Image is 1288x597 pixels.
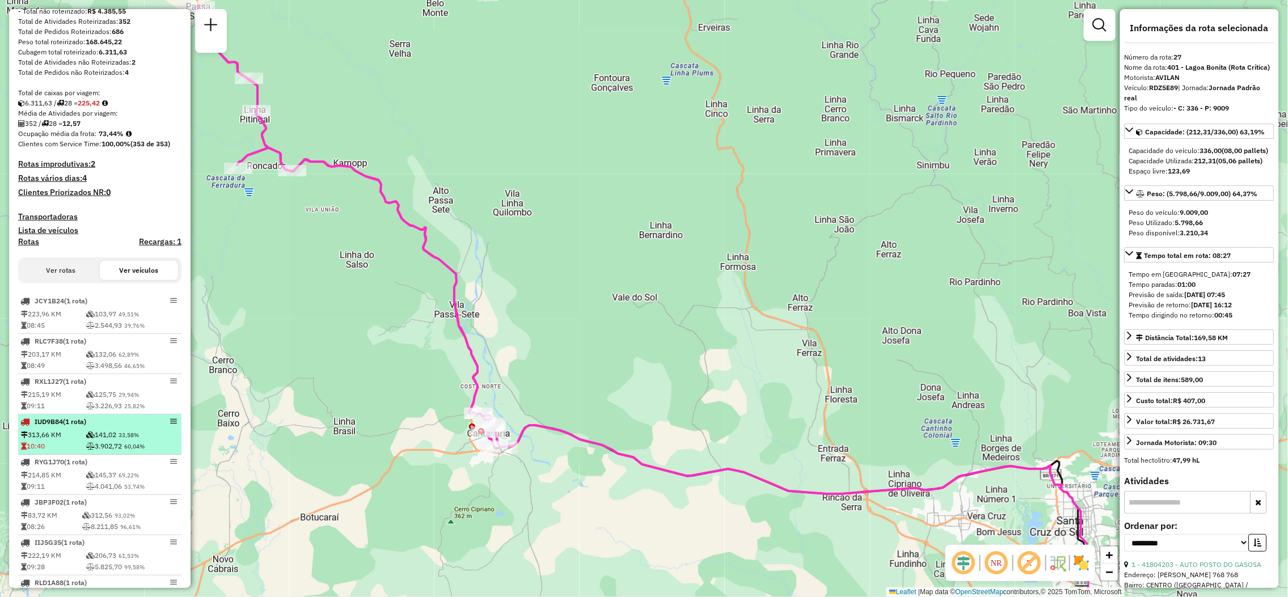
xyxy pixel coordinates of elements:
i: Total de rotas [41,120,49,127]
span: RLC7F38 [35,337,63,345]
img: Fluxo de ruas [1049,554,1067,572]
strong: (353 de 353) [130,139,170,148]
div: Tempo em [GEOGRAPHIC_DATA]: [1129,269,1270,280]
button: Ver rotas [22,261,100,280]
span: Capacidade: (212,31/336,00) 63,19% [1146,128,1265,136]
h4: Clientes Priorizados NR: [18,188,181,197]
div: - Total não roteirizado: [18,6,181,16]
td: 09:11 [20,400,86,412]
span: RLD1A88 [35,578,64,587]
div: Veículo: [1125,83,1274,103]
strong: 2 [132,58,136,66]
div: Capacidade do veículo: [1129,146,1270,156]
strong: [DATE] 07:45 [1185,290,1226,299]
div: Total de Pedidos não Roteirizados: [18,67,181,78]
i: Total de Atividades [18,120,25,127]
a: Total de atividades:13 [1125,350,1274,366]
div: Distância Total: [1137,333,1228,343]
span: Clientes com Service Time: [18,139,102,148]
div: Total hectolitro: [1125,455,1274,465]
strong: 13 [1198,354,1206,363]
td: 3.226,93 [86,400,179,412]
em: Opções [170,498,177,505]
strong: 4 [82,173,87,183]
button: Ver veículos [100,261,178,280]
label: Ordenar por: [1125,519,1274,532]
div: Previsão de saída: [1129,290,1270,300]
button: Ordem crescente [1249,534,1267,552]
td: 132,06 [86,349,179,360]
div: Motorista: [1125,73,1274,83]
strong: - C: 336 - P: 9009 [1174,104,1230,112]
td: 3.902,72 [86,441,179,452]
div: Jornada Motorista: 09:30 [1137,438,1217,448]
strong: [DATE] 16:12 [1192,300,1232,309]
div: Tipo do veículo: [1125,103,1274,113]
span: Exibir rótulo [1016,549,1043,577]
div: Total de Atividades não Roteirizadas: [18,57,181,67]
span: (1 Rota) [64,498,87,506]
span: | Jornada: [1125,83,1261,102]
a: Total de itens:589,00 [1125,371,1274,387]
strong: 168.645,22 [86,37,122,46]
strong: 3.210,34 [1180,228,1209,237]
td: 8.211,85 [82,521,179,532]
strong: AVILAN [1156,73,1180,82]
td: 223,96 KM [20,308,86,320]
span: RYG1J70 [35,458,64,466]
h4: Transportadoras [18,212,181,222]
strong: 123,69 [1168,167,1190,175]
h4: Atividades [1125,476,1274,486]
span: (1 Rota) [63,417,86,426]
a: Nova sessão e pesquisa [200,14,222,39]
span: 49,51% [119,311,139,318]
div: Capacidade Utilizada: [1129,156,1270,166]
span: (1 Rota) [63,337,86,345]
strong: 27 [1174,53,1182,61]
a: Capacidade: (212,31/336,00) 63,19% [1125,124,1274,139]
span: 62,89% [119,351,139,358]
strong: R$ 26.731,67 [1173,417,1215,426]
div: Total de Atividades Roteirizadas: [18,16,181,27]
span: 39,76% [124,322,145,329]
div: Tempo dirigindo no retorno: [1129,310,1270,320]
em: Opções [170,337,177,344]
h4: Lista de veículos [18,226,181,235]
a: 1 - 41804203 - AUTO POSTO DO GASOSA [1132,560,1262,569]
td: 145,37 [86,469,179,481]
div: Peso disponível: [1129,228,1270,238]
td: 215,19 KM [20,389,86,400]
a: Custo total:R$ 407,00 [1125,392,1274,408]
h4: Recargas: 1 [139,237,181,247]
div: Map data © contributors,© 2025 TomTom, Microsoft [886,587,1125,597]
div: 6.311,63 / 28 = [18,98,181,108]
strong: 4 [125,68,129,77]
div: Nome da rota: [1125,62,1274,73]
td: 203,17 KM [20,349,86,360]
strong: 336,00 [1200,146,1222,155]
strong: 212,31 [1194,156,1217,165]
h4: Rotas improdutivas: [18,159,181,169]
td: 222,19 KM [20,550,86,561]
span: IUD9B84 [35,417,63,426]
td: 09:11 [20,481,86,492]
div: Espaço livre: [1129,166,1270,176]
span: (1 Rota) [61,538,85,547]
td: 09:28 [20,561,86,573]
a: Peso: (5.798,66/9.009,00) 64,37% [1125,185,1274,201]
h4: Informações da rota selecionada [1125,23,1274,33]
strong: 401 - Lagoa Bonita (Rota Crítica) [1168,63,1270,71]
h4: Rotas vários dias: [18,173,181,183]
span: (1 Rota) [64,297,87,305]
td: 4.041,06 [86,481,179,492]
div: Capacidade: (212,31/336,00) 63,19% [1125,141,1274,181]
span: Ocultar deslocamento [950,549,977,577]
img: Exibir/Ocultar setores [1072,554,1091,572]
strong: RDZ5E89 [1150,83,1179,92]
td: 214,85 KM [20,469,86,481]
span: Ocultar NR [983,549,1010,577]
span: 33,58% [119,431,139,439]
em: Opções [170,378,177,384]
div: Total de Pedidos Roteirizados: [18,27,181,37]
h4: Rotas [18,237,39,247]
